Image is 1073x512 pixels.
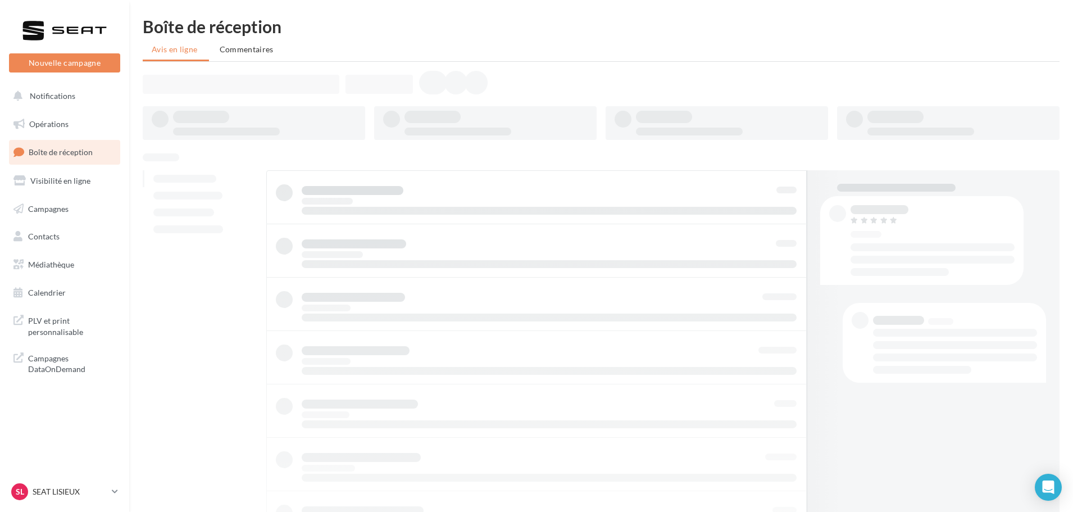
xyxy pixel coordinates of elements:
span: Notifications [30,91,75,101]
span: SL [16,486,24,497]
a: Campagnes [7,197,122,221]
span: Campagnes DataOnDemand [28,351,116,375]
span: Contacts [28,232,60,241]
div: Open Intercom Messenger [1035,474,1062,501]
a: Calendrier [7,281,122,305]
a: Opérations [7,112,122,136]
span: Campagnes [28,203,69,213]
span: PLV et print personnalisable [28,313,116,337]
a: Contacts [7,225,122,248]
span: Commentaires [220,44,274,54]
div: Boîte de réception [143,18,1060,35]
a: Visibilité en ligne [7,169,122,193]
a: PLV et print personnalisable [7,309,122,342]
span: Boîte de réception [29,147,93,157]
a: SL SEAT LISIEUX [9,481,120,502]
p: SEAT LISIEUX [33,486,107,497]
button: Nouvelle campagne [9,53,120,73]
a: Campagnes DataOnDemand [7,346,122,379]
a: Boîte de réception [7,140,122,164]
a: Médiathèque [7,253,122,277]
button: Notifications [7,84,118,108]
span: Opérations [29,119,69,129]
span: Calendrier [28,288,66,297]
span: Visibilité en ligne [30,176,90,185]
span: Médiathèque [28,260,74,269]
